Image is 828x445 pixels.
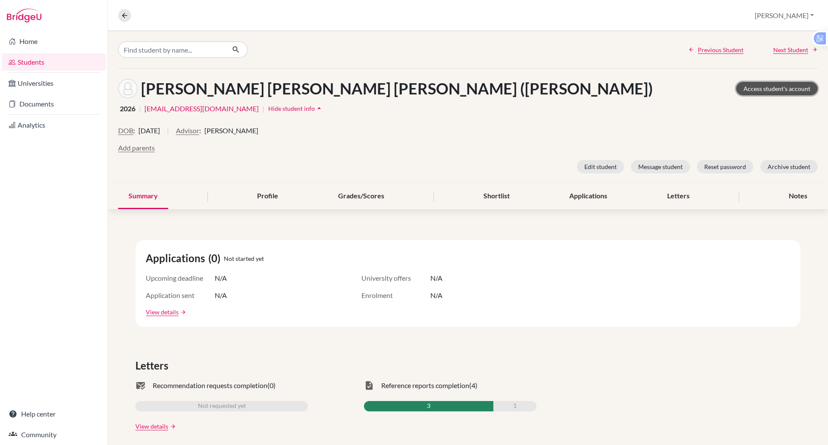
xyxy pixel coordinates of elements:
[2,53,106,71] a: Students
[473,184,520,209] div: Shortlist
[773,45,818,54] a: Next Student
[144,103,259,114] a: [EMAIL_ADDRESS][DOMAIN_NAME]
[215,290,227,301] span: N/A
[698,45,743,54] span: Previous Student
[577,160,624,173] button: Edit student
[262,103,264,114] span: |
[146,307,179,317] a: View details
[146,251,208,266] span: Applications
[204,125,258,136] span: [PERSON_NAME]
[631,160,690,173] button: Message student
[315,104,323,113] i: arrow_drop_up
[268,102,324,115] button: Hide student infoarrow_drop_up
[118,125,133,136] button: DOB
[430,273,442,283] span: N/A
[268,105,315,112] span: Hide student info
[361,290,430,301] span: Enrolment
[2,75,106,92] a: Universities
[778,184,818,209] div: Notes
[381,380,469,391] span: Reference reports completion
[215,273,227,283] span: N/A
[141,79,653,98] h1: [PERSON_NAME] [PERSON_NAME] [PERSON_NAME] ([PERSON_NAME])
[138,125,160,136] span: [DATE]
[168,423,176,429] a: arrow_forward
[364,380,374,391] span: task
[135,358,172,373] span: Letters
[153,380,267,391] span: Recommendation requests completion
[176,125,199,136] button: Advisor
[751,7,818,24] button: [PERSON_NAME]
[2,95,106,113] a: Documents
[139,103,141,114] span: |
[247,184,289,209] div: Profile
[198,401,246,411] span: Not requested yet
[120,103,135,114] span: 2026
[513,401,517,411] span: 1
[133,125,135,136] span: :
[208,251,224,266] span: (0)
[559,184,618,209] div: Applications
[773,45,808,54] span: Next Student
[361,273,430,283] span: University offers
[430,290,442,301] span: N/A
[2,426,106,443] a: Community
[118,79,138,98] img: Manuel Yoshio (Yoshi) Yamada Cadena's avatar
[7,9,41,22] img: Bridge-U
[760,160,818,173] button: Archive student
[167,125,169,143] span: |
[135,380,146,391] span: mark_email_read
[469,380,477,391] span: (4)
[118,143,155,153] button: Add parents
[697,160,753,173] button: Reset password
[736,82,818,95] a: Access student's account
[2,116,106,134] a: Analytics
[118,184,168,209] div: Summary
[2,33,106,50] a: Home
[2,405,106,423] a: Help center
[146,290,215,301] span: Application sent
[199,125,201,136] span: :
[427,401,430,411] span: 3
[179,309,186,315] a: arrow_forward
[657,184,700,209] div: Letters
[688,45,743,54] a: Previous Student
[146,273,215,283] span: Upcoming deadline
[118,41,225,58] input: Find student by name...
[328,184,395,209] div: Grades/Scores
[224,254,264,263] span: Not started yet
[267,380,276,391] span: (0)
[135,422,168,431] a: View details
